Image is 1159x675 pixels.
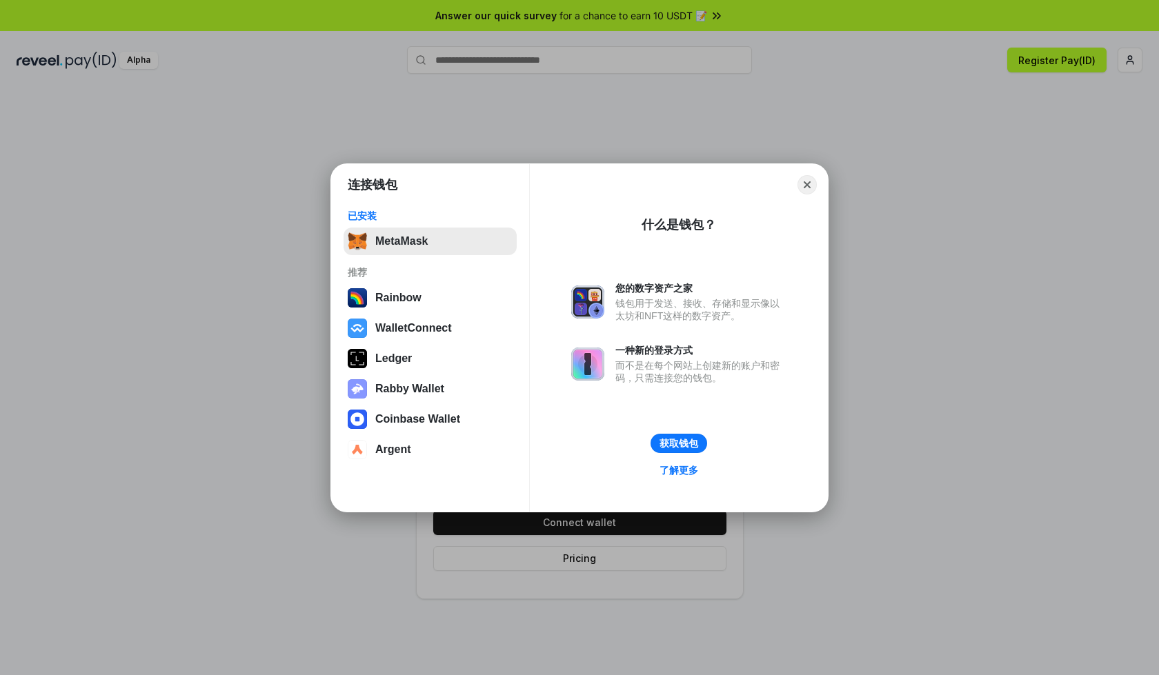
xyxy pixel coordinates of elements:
[571,285,604,319] img: svg+xml,%3Csvg%20xmlns%3D%22http%3A%2F%2Fwww.w3.org%2F2000%2Fsvg%22%20fill%3D%22none%22%20viewBox...
[651,461,706,479] a: 了解更多
[344,375,517,403] button: Rabby Wallet
[344,345,517,372] button: Ledger
[344,436,517,463] button: Argent
[660,437,698,450] div: 获取钱包
[615,297,786,322] div: 钱包用于发送、接收、存储和显示像以太坊和NFT这样的数字资产。
[615,344,786,356] div: 一种新的登录方式
[615,282,786,294] div: 您的数字资产之家
[344,228,517,255] button: MetaMask
[348,288,367,308] img: svg+xml,%3Csvg%20width%3D%22120%22%20height%3D%22120%22%20viewBox%3D%220%200%20120%20120%22%20fil...
[348,410,367,429] img: svg+xml,%3Csvg%20width%3D%2228%22%20height%3D%2228%22%20viewBox%3D%220%200%2028%2028%22%20fill%3D...
[615,359,786,384] div: 而不是在每个网站上创建新的账户和密码，只需连接您的钱包。
[348,379,367,399] img: svg+xml,%3Csvg%20xmlns%3D%22http%3A%2F%2Fwww.w3.org%2F2000%2Fsvg%22%20fill%3D%22none%22%20viewBox...
[348,177,397,193] h1: 连接钱包
[348,440,367,459] img: svg+xml,%3Csvg%20width%3D%2228%22%20height%3D%2228%22%20viewBox%3D%220%200%2028%2028%22%20fill%3D...
[375,383,444,395] div: Rabby Wallet
[375,413,460,425] div: Coinbase Wallet
[375,235,428,248] div: MetaMask
[348,349,367,368] img: svg+xml,%3Csvg%20xmlns%3D%22http%3A%2F%2Fwww.w3.org%2F2000%2Fsvg%22%20width%3D%2228%22%20height%3...
[344,284,517,312] button: Rainbow
[375,352,412,365] div: Ledger
[642,216,716,233] div: 什么是钱包？
[375,322,452,334] div: WalletConnect
[344,314,517,342] button: WalletConnect
[348,319,367,338] img: svg+xml,%3Csvg%20width%3D%2228%22%20height%3D%2228%22%20viewBox%3D%220%200%2028%2028%22%20fill%3D...
[375,292,422,304] div: Rainbow
[375,443,411,456] div: Argent
[660,464,698,476] div: 了解更多
[571,347,604,381] img: svg+xml,%3Csvg%20xmlns%3D%22http%3A%2F%2Fwww.w3.org%2F2000%2Fsvg%22%20fill%3D%22none%22%20viewBox...
[798,175,817,194] button: Close
[651,434,707,453] button: 获取钱包
[344,405,517,433] button: Coinbase Wallet
[348,210,513,222] div: 已安装
[348,266,513,279] div: 推荐
[348,232,367,251] img: svg+xml,%3Csvg%20fill%3D%22none%22%20height%3D%2233%22%20viewBox%3D%220%200%2035%2033%22%20width%...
